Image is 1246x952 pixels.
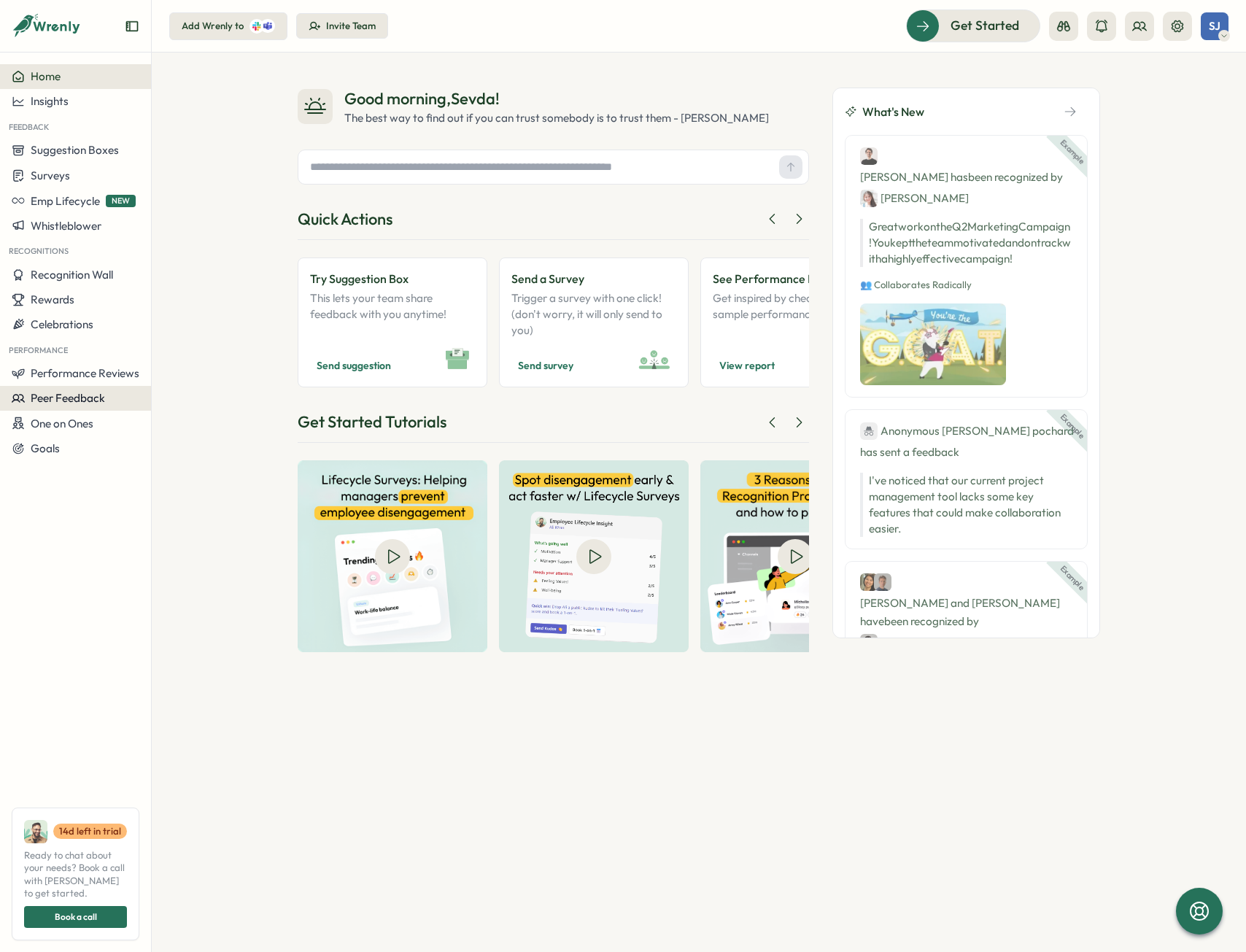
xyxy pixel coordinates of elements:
div: Quick Actions [298,208,392,231]
span: Home [31,69,61,83]
img: Cassie [860,573,878,591]
button: Expand sidebar [125,19,139,34]
a: See Performance InsightsGet inspired by checking out a sample performance report!View report [700,258,890,388]
span: Emp Lifecycle [31,194,100,208]
img: Helping managers prevent employee disengagement [298,460,487,652]
button: Get Started [906,9,1040,42]
button: Send suggestion [310,356,398,375]
img: Jack [874,573,891,591]
button: Book a call [24,906,127,928]
span: One on Ones [31,417,93,430]
span: Surveys [31,169,70,182]
div: has sent a feedback [860,422,1072,461]
button: Invite Team [296,13,388,39]
div: [PERSON_NAME] and [PERSON_NAME] have been recognized by [860,573,1072,651]
p: 👥 Collaborates Radically [860,279,1072,292]
p: This lets your team share feedback with you anytime! [310,290,475,338]
div: The best way to find out if you can trust somebody is to trust them - [PERSON_NAME] [344,110,769,126]
span: View report [719,357,775,374]
span: Performance Reviews [31,366,139,380]
span: Send suggestion [317,357,391,374]
div: [PERSON_NAME] [860,189,969,207]
div: Anonymous [PERSON_NAME] pochard [860,422,1074,440]
div: Get Started Tutorials [298,411,446,433]
span: NEW [106,195,136,207]
div: Invite Team [326,20,376,33]
p: Great work on the Q2 Marketing Campaign! You kept the team motivated and on track with a highly e... [860,219,1072,267]
p: See Performance Insights [713,270,878,288]
img: Ben [860,147,878,165]
span: Ready to chat about your needs? Book a call with [PERSON_NAME] to get started. [24,849,127,900]
p: Send a Survey [511,270,676,288]
span: Recognition Wall [31,268,113,282]
div: [PERSON_NAME] has been recognized by [860,147,1072,207]
span: Book a call [55,907,97,927]
img: Jane [860,190,878,207]
span: What's New [862,103,924,121]
p: Trigger a survey with one click! (don't worry, it will only send to you) [511,290,676,338]
img: How to use the Wrenly AI Assistant [700,460,890,652]
span: Celebrations [31,317,93,331]
span: Send survey [518,357,573,374]
a: 14d left in trial [53,824,127,840]
span: Goals [31,441,60,455]
span: Rewards [31,293,74,306]
span: Insights [31,94,69,108]
img: Recognition Image [860,303,1006,385]
div: [PERSON_NAME] [860,633,969,651]
p: Get inspired by checking out a sample performance report! [713,290,878,338]
button: SJ [1201,12,1228,40]
p: Try Suggestion Box [310,270,475,288]
div: Add Wrenly to [182,20,244,33]
button: Add Wrenly to [169,12,287,40]
img: Carlos [860,634,878,651]
div: Good morning , Sevda ! [344,88,769,110]
img: Spot disengagement early & act faster with Lifecycle surveys [499,460,689,652]
span: Suggestion Boxes [31,143,119,157]
a: Try Suggestion BoxThis lets your team share feedback with you anytime!Send suggestion [298,258,487,388]
p: I've noticed that our current project management tool lacks some key features that could make col... [869,473,1072,537]
button: Send survey [511,356,580,375]
a: Send a SurveyTrigger a survey with one click! (don't worry, it will only send to you)Send survey [499,258,689,388]
button: View report [713,356,781,375]
span: SJ [1209,20,1220,32]
span: Peer Feedback [31,391,105,405]
span: Get Started [951,16,1019,35]
span: Whistleblower [31,219,101,233]
img: Ali Khan [24,820,47,843]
